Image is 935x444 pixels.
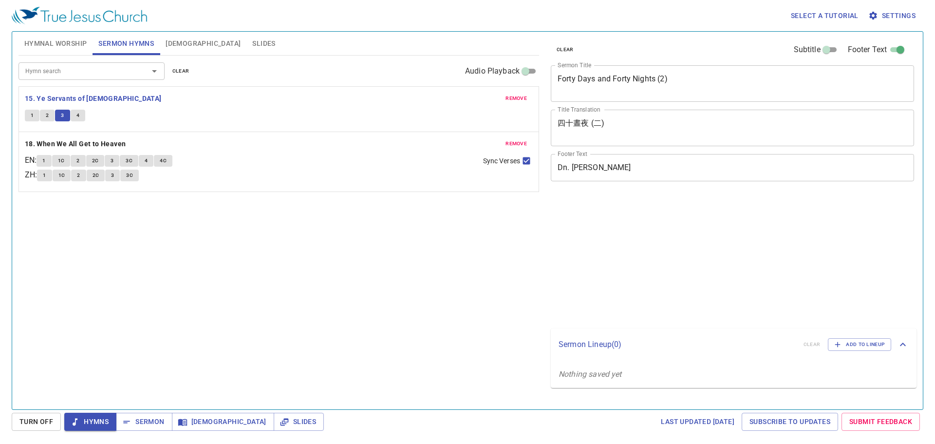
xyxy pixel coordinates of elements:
p: EN : [25,154,37,166]
button: clear [167,65,195,77]
span: Slides [252,38,275,50]
span: Turn Off [19,416,53,428]
span: 2C [93,171,99,180]
a: Subscribe to Updates [742,413,838,431]
button: 3 [105,155,119,167]
span: 2C [92,156,99,165]
button: 2 [71,155,85,167]
span: Slides [281,416,316,428]
button: 4 [139,155,153,167]
span: Audio Playback [465,65,520,77]
button: Open [148,64,161,78]
button: [DEMOGRAPHIC_DATA] [172,413,274,431]
span: Add to Lineup [834,340,885,349]
span: Subscribe to Updates [749,416,830,428]
button: 2C [86,155,105,167]
button: 1C [52,155,71,167]
button: 18. When We All Get to Heaven [25,138,128,150]
button: Hymns [64,413,116,431]
button: 2C [87,170,105,181]
span: 2 [76,156,79,165]
span: Submit Feedback [849,416,912,428]
span: 2 [46,111,49,120]
span: 3C [126,156,132,165]
button: Sermon [116,413,172,431]
textarea: 四十晝夜 (二) [558,118,907,137]
span: 1 [43,171,46,180]
span: remove [505,94,527,103]
button: 4C [154,155,172,167]
span: 3 [61,111,64,120]
textarea: Forty Days and Forty Nights (2) [558,74,907,93]
span: 1 [42,156,45,165]
button: remove [500,93,533,104]
a: Submit Feedback [841,413,920,431]
i: Nothing saved yet [559,369,622,379]
span: Sync Verses [483,156,520,166]
span: 3 [111,171,114,180]
button: 1 [37,170,52,181]
button: 3 [105,170,120,181]
button: remove [500,138,533,150]
span: clear [172,67,189,76]
span: [DEMOGRAPHIC_DATA] [180,416,266,428]
button: 1 [25,110,39,121]
span: 3C [126,171,133,180]
button: Add to Lineup [828,338,891,351]
iframe: from-child [547,192,842,325]
span: 1C [58,171,65,180]
span: Settings [870,10,916,22]
button: 3C [120,170,139,181]
a: Last updated [DATE] [657,413,738,431]
span: 1C [58,156,65,165]
button: 3C [120,155,138,167]
span: clear [557,45,574,54]
span: 4 [76,111,79,120]
span: Select a tutorial [791,10,859,22]
span: Last updated [DATE] [661,416,734,428]
button: Settings [866,7,919,25]
span: Hymnal Worship [24,38,87,50]
button: 2 [71,170,86,181]
span: Hymns [72,416,109,428]
span: remove [505,139,527,148]
b: 18. When We All Get to Heaven [25,138,126,150]
p: Sermon Lineup ( 0 ) [559,339,796,350]
button: 4 [71,110,85,121]
span: 1 [31,111,34,120]
button: 1 [37,155,51,167]
button: clear [551,44,580,56]
p: ZH : [25,169,37,181]
button: Turn Off [12,413,61,431]
span: 4 [145,156,148,165]
span: 4C [160,156,167,165]
button: 2 [40,110,55,121]
button: 15. Ye Servants of [DEMOGRAPHIC_DATA] [25,93,163,105]
b: 15. Ye Servants of [DEMOGRAPHIC_DATA] [25,93,162,105]
span: 3 [111,156,113,165]
img: True Jesus Church [12,7,147,24]
span: [DEMOGRAPHIC_DATA] [166,38,241,50]
span: Footer Text [848,44,887,56]
button: 1C [53,170,71,181]
span: 2 [77,171,80,180]
button: Slides [274,413,324,431]
button: Select a tutorial [787,7,862,25]
div: Sermon Lineup(0)clearAdd to Lineup [551,328,916,361]
span: Sermon [124,416,164,428]
span: Sermon Hymns [98,38,154,50]
button: 3 [55,110,70,121]
span: Subtitle [794,44,821,56]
